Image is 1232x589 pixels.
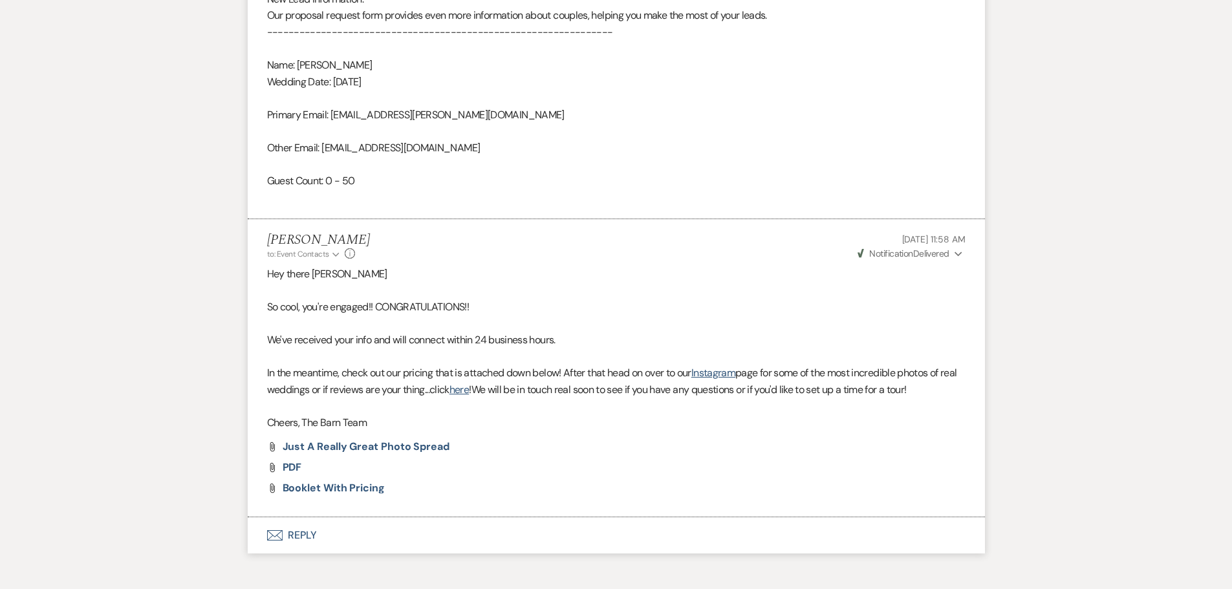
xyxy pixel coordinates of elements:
[267,232,370,248] h5: [PERSON_NAME]
[267,365,966,398] p: page for some of the most incredible photos of real weddings or if reviews are your thing...click !
[283,442,449,452] a: just a really great photo spread
[283,483,385,493] a: Booklet with pricing
[267,299,966,316] p: So cool, you're engaged!! CONGRATULATIONS!!
[283,481,385,495] span: Booklet with pricing
[283,440,449,453] span: just a really great photo spread
[449,383,469,396] a: here
[267,333,556,347] span: We've received your info and will connect within 24 business hours.
[902,233,966,245] span: [DATE] 11:58 AM
[691,366,735,380] a: Instagram
[267,266,966,283] p: Hey there [PERSON_NAME]
[856,247,965,261] button: NotificationDelivered
[471,383,907,396] span: We will be in touch real soon to see if you have any questions or if you'd like to set up a time ...
[283,462,302,473] a: PDF
[248,517,985,553] button: Reply
[267,366,691,380] span: In the meantime, check out our pricing that is attached down below! After that head on over to our
[858,248,949,259] span: Delivered
[267,414,966,431] p: Cheers, The Barn Team
[267,248,341,260] button: to: Event Contacts
[869,248,913,259] span: Notification
[283,460,302,474] span: PDF
[267,249,329,259] span: to: Event Contacts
